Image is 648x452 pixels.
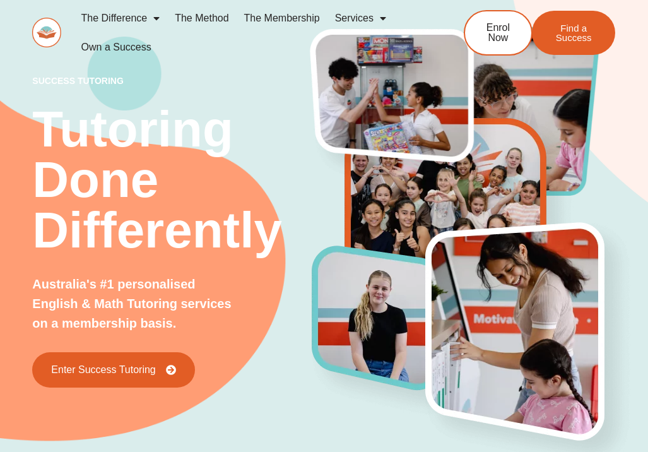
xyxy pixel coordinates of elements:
[167,4,236,33] a: The Method
[484,23,512,43] span: Enrol Now
[32,104,312,256] h2: Tutoring Done Differently
[464,10,533,56] a: Enrol Now
[51,365,155,375] span: Enter Success Tutoring
[32,352,194,388] a: Enter Success Tutoring
[532,11,615,55] a: Find a Success
[327,4,394,33] a: Services
[32,275,237,333] p: Australia's #1 personalised English & Math Tutoring services on a membership basis.
[74,4,430,62] nav: Menu
[551,23,596,42] span: Find a Success
[237,4,327,33] a: The Membership
[74,33,159,62] a: Own a Success
[32,76,312,85] p: success tutoring
[74,4,168,33] a: The Difference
